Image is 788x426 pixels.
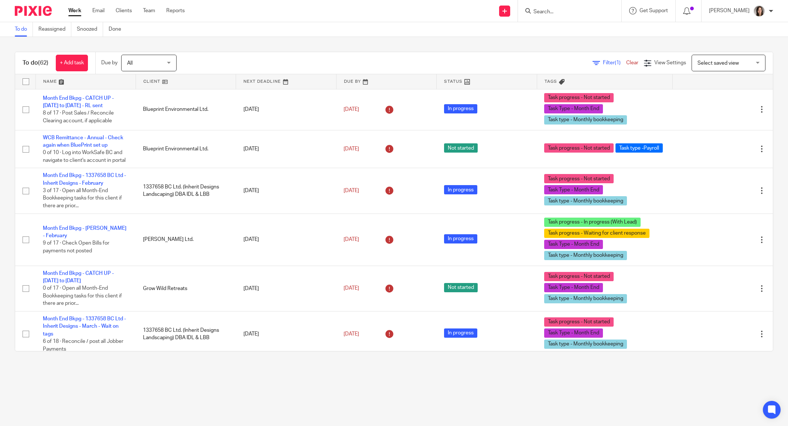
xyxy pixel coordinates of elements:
[544,104,603,113] span: Task Type - Month End
[444,328,477,338] span: In progress
[38,60,48,66] span: (62)
[544,240,603,249] span: Task Type - Month End
[344,286,359,291] span: [DATE]
[43,96,114,108] a: Month End Bkpg - CATCH UP - [DATE] to [DATE] - RL sent
[56,55,88,71] a: + Add task
[544,272,614,281] span: Task progress - Not started
[43,286,122,306] span: 0 of 17 · Open all Month-End Bookkeeping tasks for this client if there are prior...
[344,146,359,151] span: [DATE]
[109,22,127,37] a: Done
[43,241,109,254] span: 9 of 17 · Check Open Bills for payments not posted
[615,60,621,65] span: (1)
[697,61,739,66] span: Select saved view
[43,111,114,124] span: 8 of 17 · Post Sales / Reconcile Clearing account, if applicable
[236,311,336,357] td: [DATE]
[236,130,336,168] td: [DATE]
[236,266,336,311] td: [DATE]
[533,9,599,16] input: Search
[236,168,336,214] td: [DATE]
[68,7,81,14] a: Work
[544,317,614,327] span: Task progress - Not started
[544,218,641,227] span: Task progress - In progress (With Lead)
[344,188,359,193] span: [DATE]
[136,130,236,168] td: Blueprint Environmental Ltd.
[545,79,557,84] span: Tags
[43,188,122,208] span: 3 of 17 · Open all Month-End Bookkeeping tasks for this client if there are prior...
[43,271,114,283] a: Month End Bkpg - CATCH UP - [DATE] to [DATE]
[444,143,478,153] span: Not started
[136,311,236,357] td: 1337658 BC Ltd. (Inherit Designs Landscaping) DBA IDL & LBB
[127,61,133,66] span: All
[544,340,627,349] span: Task type - Monthly bookkeeping
[136,266,236,311] td: Grow Wild Retreats
[43,226,126,238] a: Month End Bkpg - [PERSON_NAME] - February
[544,174,614,183] span: Task progress - Not started
[15,22,33,37] a: To do
[43,150,126,163] span: 0 of 10 · Log into WorkSafe BC and navigate to client's account in portal
[116,7,132,14] a: Clients
[43,173,126,185] a: Month End Bkpg - 1337658 BC Ltd - Inherit Designs - February
[344,107,359,112] span: [DATE]
[615,143,663,153] span: Task type -Payroll
[444,234,477,243] span: In progress
[101,59,117,67] p: Due by
[544,229,649,238] span: Task progress - Waiting for client response
[544,251,627,260] span: Task type - Monthly bookkeeping
[236,214,336,266] td: [DATE]
[236,89,336,130] td: [DATE]
[544,283,603,292] span: Task Type - Month End
[544,328,603,338] span: Task Type - Month End
[709,7,750,14] p: [PERSON_NAME]
[544,143,614,153] span: Task progress - Not started
[136,89,236,130] td: Blueprint Environmental Ltd.
[444,104,477,113] span: In progress
[136,168,236,214] td: 1337658 BC Ltd. (Inherit Designs Landscaping) DBA IDL & LBB
[753,5,765,17] img: Danielle%20photo.jpg
[23,59,48,67] h1: To do
[544,294,627,303] span: Task type - Monthly bookkeeping
[38,22,71,37] a: Reassigned
[603,60,626,65] span: Filter
[43,339,123,352] span: 6 of 18 · Reconcile / post all Jobber Payments
[444,185,477,194] span: In progress
[166,7,185,14] a: Reports
[136,214,236,266] td: [PERSON_NAME] Ltd.
[544,93,614,102] span: Task progress - Not started
[344,331,359,337] span: [DATE]
[77,22,103,37] a: Snoozed
[544,196,627,205] span: Task type - Monthly bookkeeping
[43,316,126,337] a: Month End Bkpg - 1337658 BC Ltd - Inherit Designs - March - Wait on tags
[344,237,359,242] span: [DATE]
[444,283,478,292] span: Not started
[654,60,686,65] span: View Settings
[639,8,668,13] span: Get Support
[15,6,52,16] img: Pixie
[92,7,105,14] a: Email
[544,185,603,194] span: Task Type - Month End
[143,7,155,14] a: Team
[626,60,638,65] a: Clear
[544,115,627,125] span: Task type - Monthly bookkeeping
[43,135,123,148] a: WCB Remittance - Annual - Check again when BluePrint set up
